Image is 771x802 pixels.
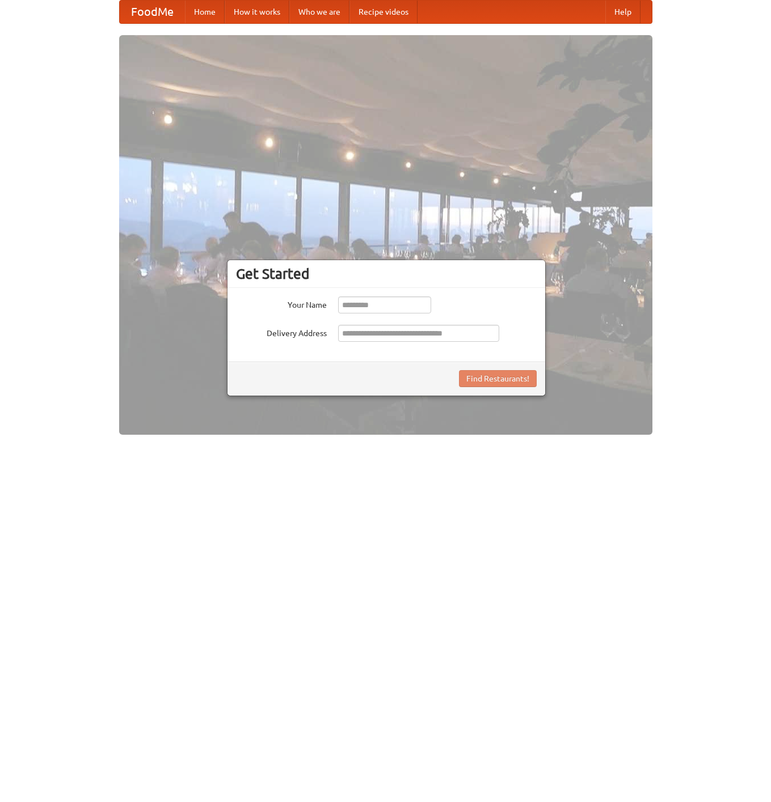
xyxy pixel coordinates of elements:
[236,296,327,311] label: Your Name
[605,1,641,23] a: Help
[289,1,349,23] a: Who we are
[185,1,225,23] a: Home
[349,1,418,23] a: Recipe videos
[236,325,327,339] label: Delivery Address
[225,1,289,23] a: How it works
[459,370,537,387] button: Find Restaurants!
[120,1,185,23] a: FoodMe
[236,265,537,282] h3: Get Started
